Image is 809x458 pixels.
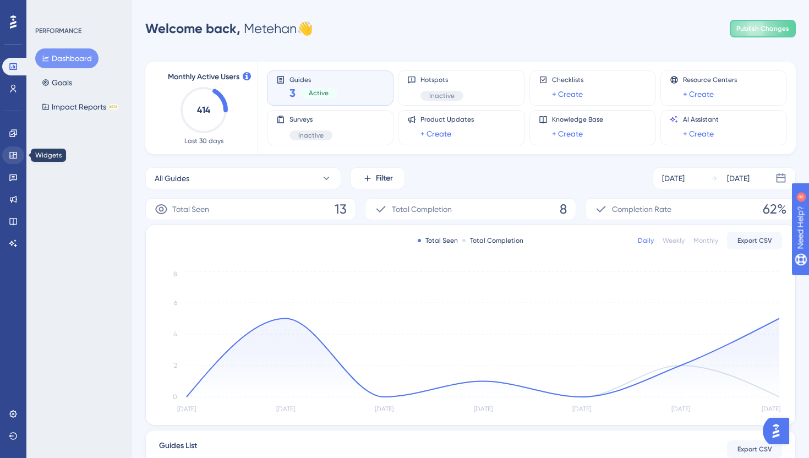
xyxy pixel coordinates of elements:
span: Hotspots [420,75,463,84]
button: Filter [350,167,405,189]
span: Inactive [298,131,324,140]
text: 414 [197,105,211,115]
span: Guides [289,75,337,83]
span: Filter [376,172,393,185]
span: Product Updates [420,115,474,124]
div: BETA [108,104,118,110]
button: Export CSV [727,440,782,458]
div: Total Completion [462,236,523,245]
tspan: 2 [174,362,177,369]
span: Export CSV [737,236,772,245]
a: + Create [683,88,714,101]
a: + Create [683,127,714,140]
span: Monthly Active Users [168,70,239,84]
tspan: [DATE] [671,405,690,413]
span: 13 [335,200,347,218]
span: 8 [560,200,567,218]
span: Active [309,89,329,97]
tspan: [DATE] [572,405,591,413]
button: Publish Changes [730,20,796,37]
span: Completion Rate [612,203,671,216]
tspan: [DATE] [375,405,393,413]
div: [DATE] [727,172,750,185]
tspan: 6 [174,299,177,307]
button: Goals [35,73,79,92]
span: Publish Changes [736,24,789,33]
tspan: 0 [173,393,177,401]
button: Dashboard [35,48,99,68]
span: Last 30 days [184,137,223,145]
tspan: [DATE] [474,405,493,413]
div: Total Seen [418,236,458,245]
iframe: UserGuiding AI Assistant Launcher [763,415,796,448]
tspan: [DATE] [762,405,780,413]
span: Inactive [429,91,455,100]
div: Monthly [693,236,718,245]
button: Export CSV [727,232,782,249]
span: 62% [763,200,786,218]
a: + Create [420,127,451,140]
span: Need Help? [26,3,69,16]
tspan: [DATE] [276,405,295,413]
a: + Create [552,127,583,140]
span: Resource Centers [683,75,737,84]
span: Total Seen [172,203,209,216]
tspan: 4 [173,330,177,338]
span: Knowledge Base [552,115,603,124]
tspan: 8 [173,270,177,278]
div: [DATE] [662,172,685,185]
span: Surveys [289,115,332,124]
div: Weekly [663,236,685,245]
span: Export CSV [737,445,772,454]
button: All Guides [145,167,341,189]
div: 8 [76,6,80,14]
div: Daily [638,236,654,245]
span: Welcome back, [145,20,240,36]
span: 3 [289,85,296,101]
button: Impact ReportsBETA [35,97,125,117]
span: Checklists [552,75,583,84]
div: PERFORMANCE [35,26,81,35]
span: Total Completion [392,203,452,216]
span: AI Assistant [683,115,719,124]
a: + Create [552,88,583,101]
div: Metehan 👋 [145,20,313,37]
span: All Guides [155,172,189,185]
tspan: [DATE] [177,405,196,413]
